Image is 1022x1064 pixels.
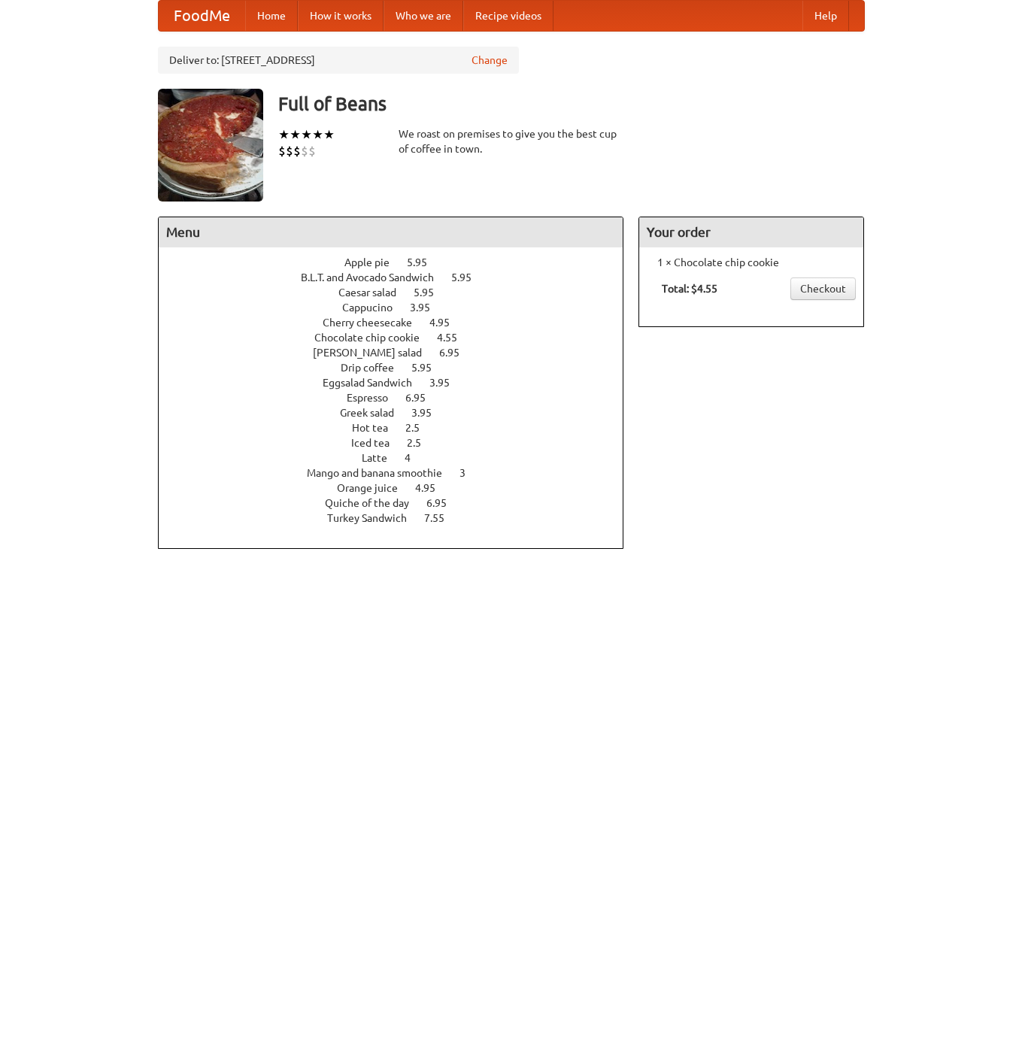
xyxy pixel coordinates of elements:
[426,497,462,509] span: 6.95
[338,286,462,299] a: Caesar salad 5.95
[429,317,465,329] span: 4.95
[639,217,863,247] h4: Your order
[415,482,450,494] span: 4.95
[301,143,308,159] li: $
[341,362,409,374] span: Drip coffee
[323,377,427,389] span: Eggsalad Sandwich
[325,497,475,509] a: Quiche of the day 6.95
[662,283,717,295] b: Total: $4.55
[301,126,312,143] li: ★
[344,256,455,268] a: Apple pie 5.95
[308,143,316,159] li: $
[325,497,424,509] span: Quiche of the day
[411,407,447,419] span: 3.95
[347,392,403,404] span: Espresso
[301,271,449,283] span: B.L.T. and Avocado Sandwich
[472,53,508,68] a: Change
[323,317,478,329] a: Cherry cheesecake 4.95
[405,392,441,404] span: 6.95
[245,1,298,31] a: Home
[344,256,405,268] span: Apple pie
[405,452,426,464] span: 4
[313,347,437,359] span: [PERSON_NAME] salad
[159,1,245,31] a: FoodMe
[647,255,856,270] li: 1 × Chocolate chip cookie
[293,143,301,159] li: $
[159,217,623,247] h4: Menu
[340,407,459,419] a: Greek salad 3.95
[407,437,436,449] span: 2.5
[323,377,478,389] a: Eggsalad Sandwich 3.95
[439,347,475,359] span: 6.95
[286,143,293,159] li: $
[429,377,465,389] span: 3.95
[312,126,323,143] li: ★
[411,362,447,374] span: 5.95
[405,422,435,434] span: 2.5
[352,422,403,434] span: Hot tea
[158,47,519,74] div: Deliver to: [STREET_ADDRESS]
[158,89,263,202] img: angular.jpg
[414,286,449,299] span: 5.95
[407,256,442,268] span: 5.95
[337,482,413,494] span: Orange juice
[463,1,553,31] a: Recipe videos
[314,332,435,344] span: Chocolate chip cookie
[340,407,409,419] span: Greek salad
[362,452,438,464] a: Latte 4
[351,437,405,449] span: Iced tea
[362,452,402,464] span: Latte
[307,467,493,479] a: Mango and banana smoothie 3
[341,362,459,374] a: Drip coffee 5.95
[399,126,624,156] div: We roast on premises to give you the best cup of coffee in town.
[384,1,463,31] a: Who we are
[314,332,485,344] a: Chocolate chip cookie 4.55
[459,467,481,479] span: 3
[278,126,290,143] li: ★
[323,317,427,329] span: Cherry cheesecake
[410,302,445,314] span: 3.95
[278,143,286,159] li: $
[338,286,411,299] span: Caesar salad
[337,482,463,494] a: Orange juice 4.95
[323,126,335,143] li: ★
[327,512,472,524] a: Turkey Sandwich 7.55
[342,302,458,314] a: Cappucino 3.95
[290,126,301,143] li: ★
[437,332,472,344] span: 4.55
[278,89,865,119] h3: Full of Beans
[351,437,449,449] a: Iced tea 2.5
[327,512,422,524] span: Turkey Sandwich
[347,392,453,404] a: Espresso 6.95
[790,277,856,300] a: Checkout
[313,347,487,359] a: [PERSON_NAME] salad 6.95
[298,1,384,31] a: How it works
[424,512,459,524] span: 7.55
[802,1,849,31] a: Help
[352,422,447,434] a: Hot tea 2.5
[451,271,487,283] span: 5.95
[307,467,457,479] span: Mango and banana smoothie
[342,302,408,314] span: Cappucino
[301,271,499,283] a: B.L.T. and Avocado Sandwich 5.95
